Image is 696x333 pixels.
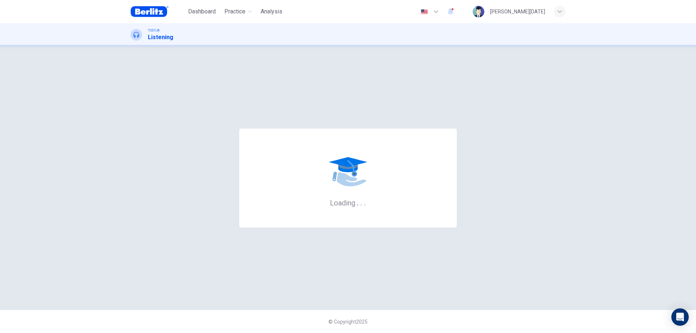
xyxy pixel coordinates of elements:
h1: Listening [148,33,173,42]
span: Analysis [261,7,282,16]
span: Practice [224,7,245,16]
img: Profile picture [473,6,484,17]
button: Analysis [258,5,285,18]
img: Berlitz Brasil logo [130,4,169,19]
div: Open Intercom Messenger [671,308,689,326]
button: Dashboard [185,5,219,18]
span: © Copyright 2025 [328,319,368,325]
span: Dashboard [188,7,216,16]
img: en [420,9,429,14]
button: Practice [221,5,255,18]
h6: . [364,196,366,208]
h6: . [356,196,359,208]
span: TOEFL® [148,28,159,33]
h6: . [360,196,362,208]
div: [PERSON_NAME][DATE] [490,7,545,16]
h6: Loading [330,198,366,207]
a: Berlitz Brasil logo [130,4,185,19]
